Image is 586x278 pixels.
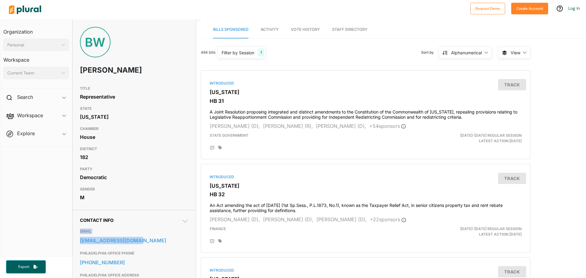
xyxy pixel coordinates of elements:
span: Sort by [421,50,439,55]
button: Track [498,173,526,184]
h2: Search [17,94,33,100]
div: Personal [7,42,59,48]
h3: DISTRICT [80,145,189,153]
span: Bills Sponsored [213,27,248,32]
span: Finance [210,226,226,231]
h3: GENDER [80,186,189,193]
button: Create Account [511,3,548,14]
span: 484 bills [201,50,215,55]
h3: TITLE [80,85,189,92]
h3: STATE [80,105,189,112]
h3: [US_STATE] [210,89,522,95]
div: 1 [258,49,264,56]
div: Democratic [80,173,189,182]
span: Export [14,264,34,269]
button: Track [498,266,526,277]
span: Activity [261,27,279,32]
a: Vote History [291,21,320,38]
a: Activity [261,21,279,38]
div: Alphanumerical [451,49,482,56]
h3: Workspace [3,51,69,64]
h3: HB 32 [210,191,522,197]
div: BW [80,27,110,57]
div: Introduced [210,174,522,180]
span: [PERSON_NAME] (D), [316,123,366,129]
div: Current Team [7,70,59,76]
h3: [US_STATE] [210,183,522,189]
h4: An Act amending the act of [DATE] (1st Sp.Sess., P.L.1873, No.1), known as the Taxpayer Relief Ac... [210,200,522,213]
a: Staff Directory [332,21,367,38]
span: [PERSON_NAME] (R), [263,123,313,129]
span: [PERSON_NAME] (D), [317,216,367,222]
div: Add Position Statement [210,239,215,244]
span: [PERSON_NAME] (D), [263,216,313,222]
button: Track [498,79,526,90]
div: House [80,132,189,142]
h3: HB 31 [210,98,522,104]
a: Log In [568,5,580,11]
h3: PARTY [80,165,189,173]
span: + 54 sponsor s [369,123,406,129]
div: Filter by Session [222,49,254,56]
h1: [PERSON_NAME] [80,61,145,79]
span: [DATE]-[DATE] Regular Session [460,226,522,231]
div: [US_STATE] [80,112,189,121]
span: Vote History [291,27,320,32]
div: Add Position Statement [210,146,215,150]
div: Introduced [210,81,522,86]
div: Introduced [210,268,522,273]
a: Create Account [511,5,548,11]
a: Bills Sponsored [213,21,248,38]
span: View [511,49,520,56]
div: Add tags [218,146,222,150]
div: Add tags [218,239,222,243]
a: Request Demo [470,5,505,11]
div: Representative [80,92,189,101]
span: [DATE]-[DATE] Regular Session [460,133,522,138]
a: [PHONE_NUMBER] [80,258,189,267]
span: [PERSON_NAME] (D), [210,216,260,222]
a: [EMAIL_ADDRESS][DOMAIN_NAME] [80,236,189,245]
h3: Organization [3,23,69,36]
button: Request Demo [470,3,505,14]
button: Export [6,260,46,273]
h3: EMAIL [80,228,189,235]
div: M [80,193,189,202]
span: Contact Info [80,218,114,223]
h3: PHILADELPHIA OFFICE PHONE [80,250,189,257]
div: 182 [80,153,189,162]
h3: CHAMBER [80,125,189,132]
div: Latest Action: [DATE] [419,226,526,237]
h4: A Joint Resolution proposing integrated and distinct amendments to the Constitution of the Common... [210,107,522,120]
span: State Government [210,133,248,138]
div: Latest Action: [DATE] [419,133,526,144]
span: [PERSON_NAME] (D), [210,123,260,129]
span: + 22 sponsor s [370,216,406,222]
